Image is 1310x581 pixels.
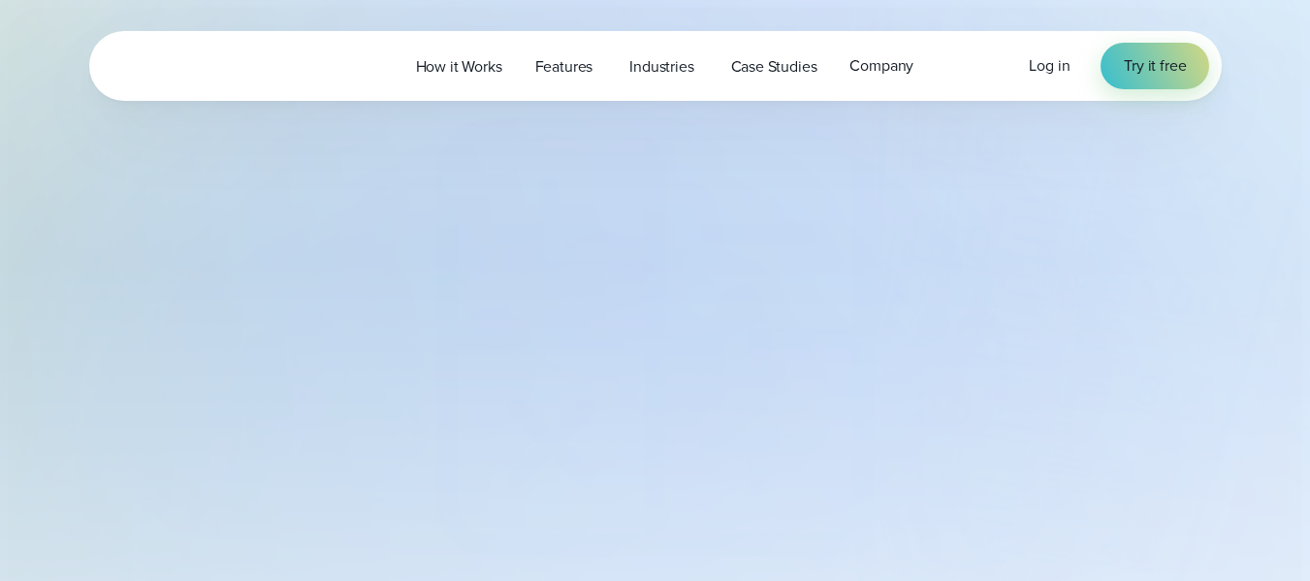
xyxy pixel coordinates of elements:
a: How it Works [399,47,519,86]
span: Features [535,55,593,79]
a: Try it free [1101,43,1209,89]
span: How it Works [416,55,502,79]
a: Log in [1029,54,1070,78]
span: Industries [629,55,693,79]
span: Try it free [1124,54,1186,78]
span: Case Studies [731,55,817,79]
a: Case Studies [715,47,834,86]
span: Log in [1029,54,1070,77]
span: Company [849,54,913,78]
